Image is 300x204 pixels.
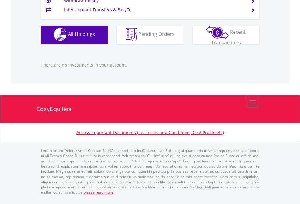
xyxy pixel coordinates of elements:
td: Inter-account Transfers & EasyFx [64,5,243,14]
span: Recent Transactions [211,29,246,46]
img: holdings-wht.png [54,28,67,41]
p: Lorem Ipsum Dolors (Ame) Con a/e SeddOeiusmod tem InciDiduntut Lab Etd mag aliquaen admin veniamq... [41,148,259,195]
img: transactions-zar-wht.png [206,26,229,39]
a: Access Important Documents (i.e. Terms and Conditions, Cost Profile etc) [76,130,224,135]
p: There are no investments in your account. [41,62,259,68]
span: All Holdings [68,31,95,37]
a: EasyEquities [36,95,264,123]
a: please read more: [83,190,114,195]
span: Pending Orders [138,31,174,37]
button: Pending Orders [117,26,184,44]
img: pending_instructions-wht.png [126,28,137,41]
button: All Holdings [41,26,108,44]
button: Recent Transactions [193,26,259,44]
